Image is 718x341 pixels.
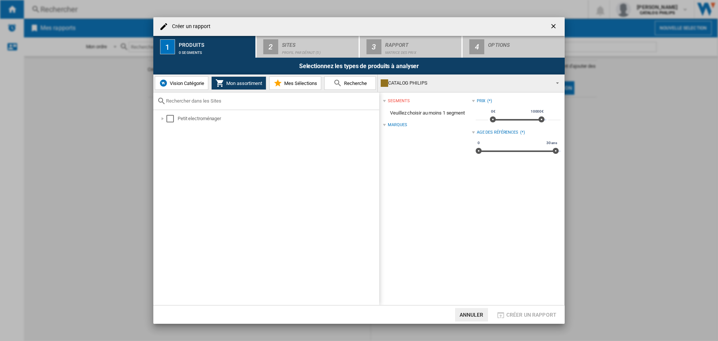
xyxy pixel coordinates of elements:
[168,80,204,86] span: Vision Catégorie
[545,140,558,146] span: 30 ans
[488,39,562,47] div: Options
[166,115,178,122] md-checkbox: Select
[360,36,463,58] button: 3 Rapport Matrice des prix
[530,109,545,115] span: 10000€
[166,98,375,104] input: Rechercher dans les Sites
[179,39,252,47] div: Produits
[224,80,262,86] span: Mon assortiment
[159,79,168,88] img: wiser-icon-blue.png
[550,22,559,31] ng-md-icon: getI18NText('BUTTONS.CLOSE_DIALOG')
[547,19,562,34] button: getI18NText('BUTTONS.CLOSE_DIALOG')
[381,78,549,88] div: CATALOG PHILIPS
[506,312,556,318] span: Créer un rapport
[269,76,321,90] button: Mes Sélections
[211,76,266,90] button: Mon assortiment
[342,80,367,86] span: Recherche
[463,36,565,58] button: 4 Options
[179,47,252,55] div: 0 segments
[263,39,278,54] div: 2
[282,80,317,86] span: Mes Sélections
[388,122,407,128] div: Marques
[282,47,356,55] div: Profil par défaut (5)
[477,130,518,136] div: Age des références
[324,76,376,90] button: Recherche
[455,308,488,322] button: Annuler
[153,58,565,74] div: Selectionnez les types de produits à analyser
[257,36,359,58] button: 2 Sites Profil par défaut (5)
[476,140,481,146] span: 0
[153,36,256,58] button: 1 Produits 0 segments
[477,98,486,104] div: Prix
[168,23,211,30] h4: Créer un rapport
[385,39,459,47] div: Rapport
[155,76,208,90] button: Vision Catégorie
[490,109,497,115] span: 0€
[385,47,459,55] div: Matrice des prix
[494,308,559,322] button: Créer un rapport
[388,98,409,104] div: segments
[282,39,356,47] div: Sites
[178,115,378,122] div: Petit electroménager
[366,39,381,54] div: 3
[469,39,484,54] div: 4
[160,39,175,54] div: 1
[383,106,472,120] span: Veuillez choisir au moins 1 segment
